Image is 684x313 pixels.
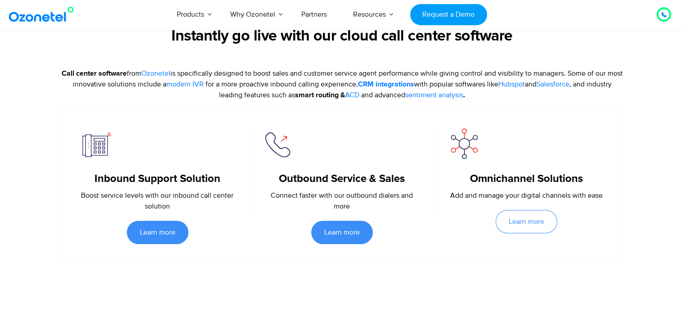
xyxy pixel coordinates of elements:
span: Learn more [509,218,544,225]
a: sentiment analysis [405,90,463,100]
a: CRM integrations [358,79,414,90]
h5: Inbound Support Solution [79,172,236,186]
a: Ozonetel [141,68,170,79]
strong: Call center software [62,70,127,77]
p: Connect faster with our outbound dialers and more [263,190,420,212]
a: Learn more [496,210,557,233]
p: from is specifically designed to boost sales and customer service agent performance while giving ... [61,68,623,100]
h2: Instantly go live with our cloud call center software [61,27,623,45]
a: modern IVR [166,79,204,90]
img: omnichannel interaction [447,127,481,160]
a: ACD [345,90,359,100]
p: Boost service levels with our inbound call center solution [79,190,236,212]
strong: CRM integrations [358,81,414,88]
a: Request a Demo [410,4,487,25]
h5: Outbound Service & Sales [263,172,420,186]
strong: smart routing & [295,91,361,99]
span: Learn more [140,229,175,236]
p: Add and manage your digital channels with ease [447,190,605,201]
h5: Omnichannel Solutions [447,172,605,186]
a: Salesforce [536,79,569,90]
img: inboud support [79,127,113,160]
img: outbound service sale [263,127,297,160]
a: Hubspot [498,79,525,90]
strong: . [405,91,465,99]
a: Learn more [127,221,188,244]
span: Learn more [324,229,360,236]
a: Learn more [311,221,373,244]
